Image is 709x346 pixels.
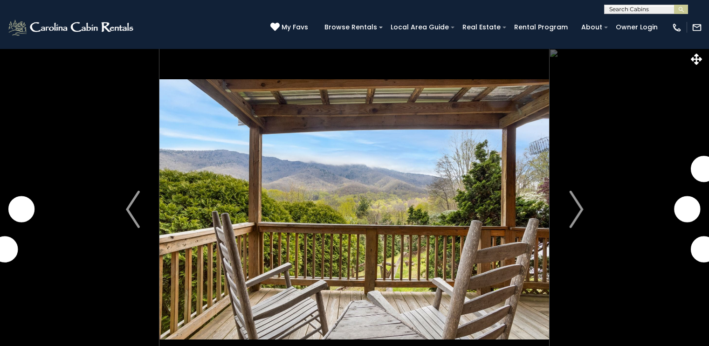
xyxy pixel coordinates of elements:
[270,22,310,33] a: My Favs
[458,20,505,35] a: Real Estate
[126,191,140,228] img: arrow
[577,20,607,35] a: About
[692,22,702,33] img: mail-regular-white.png
[320,20,382,35] a: Browse Rentals
[7,18,136,37] img: White-1-2.png
[509,20,572,35] a: Rental Program
[282,22,308,32] span: My Favs
[386,20,454,35] a: Local Area Guide
[569,191,583,228] img: arrow
[672,22,682,33] img: phone-regular-white.png
[611,20,662,35] a: Owner Login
